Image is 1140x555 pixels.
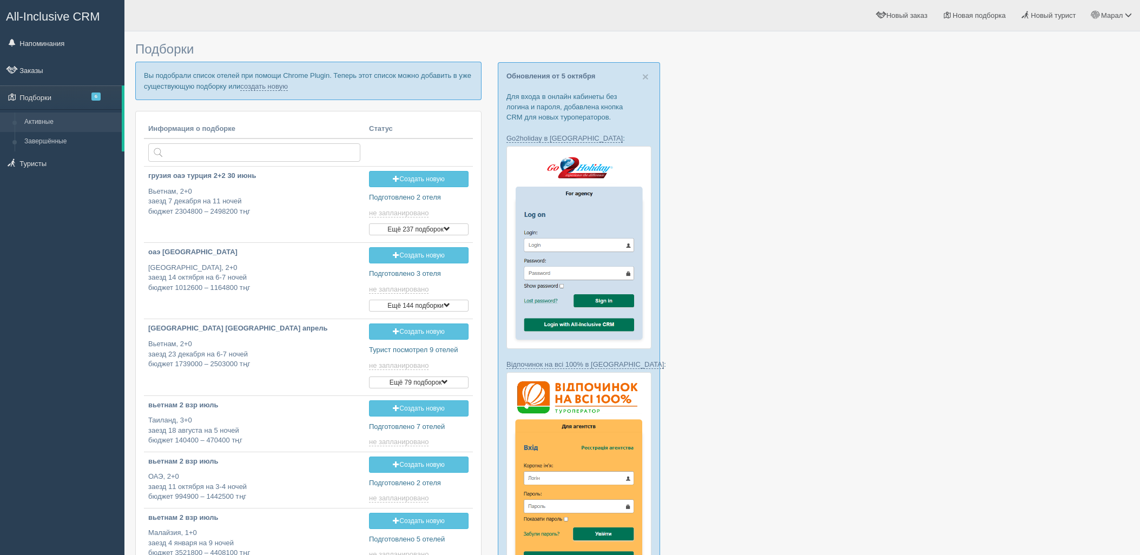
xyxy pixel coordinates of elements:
a: Создать новую [369,513,469,529]
span: Марал [1101,11,1123,19]
a: не запланировано [369,361,431,370]
p: Подготовлено 5 отелей [369,534,469,545]
p: Подготовлено 2 отеля [369,193,469,203]
img: go2holiday-login-via-crm-for-travel-agents.png [506,146,651,349]
a: не запланировано [369,209,431,217]
a: Активные [19,113,122,132]
span: All-Inclusive CRM [6,10,100,23]
p: оаэ [GEOGRAPHIC_DATA] [148,247,360,257]
p: Подготовлено 2 отеля [369,478,469,488]
a: All-Inclusive CRM [1,1,124,30]
a: вьетнам 2 взр июль Таиланд, 3+0заезд 18 августа на 5 ночейбюджет 140400 – 470400 тңг [144,396,365,451]
a: Обновления от 5 октября [506,72,595,80]
a: вьетнам 2 взр июль ОАЭ, 2+0заезд 11 октября на 3-4 ночейбюджет 994900 – 1442500 тңг [144,452,365,507]
a: Создать новую [369,171,469,187]
p: [GEOGRAPHIC_DATA], 2+0 заезд 14 октября на 6-7 ночей бюджет 1012600 – 1164800 тңг [148,263,360,293]
a: Создать новую [369,457,469,473]
a: Go2holiday в [GEOGRAPHIC_DATA] [506,134,623,143]
span: не запланировано [369,209,429,217]
p: Подготовлено 3 отеля [369,269,469,279]
th: Статус [365,120,473,139]
a: оаэ [GEOGRAPHIC_DATA] [GEOGRAPHIC_DATA], 2+0заезд 14 октября на 6-7 ночейбюджет 1012600 – 1164800... [144,243,365,302]
a: создать новую [240,82,288,91]
button: Ещё 237 подборок [369,223,469,235]
p: Турист посмотрел 9 отелей [369,345,469,355]
a: Відпочинок на всі 100% в [GEOGRAPHIC_DATA] [506,360,664,369]
button: Ещё 79 подборок [369,376,469,388]
p: : [506,359,651,369]
a: Завершённые [19,132,122,151]
p: Подготовлено 7 отелей [369,422,469,432]
span: не запланировано [369,361,429,370]
a: Создать новую [369,400,469,417]
p: Таиланд, 3+0 заезд 18 августа на 5 ночей бюджет 140400 – 470400 тңг [148,415,360,446]
p: : [506,133,651,143]
button: Ещё 144 подборки [369,300,469,312]
p: [GEOGRAPHIC_DATA] [GEOGRAPHIC_DATA] апрель [148,323,360,334]
span: Новая подборка [953,11,1006,19]
a: Создать новую [369,247,469,263]
a: не запланировано [369,494,431,503]
a: не запланировано [369,285,431,294]
th: Информация о подборке [144,120,365,139]
p: вьетнам 2 взр июль [148,400,360,411]
p: Вьетнам, 2+0 заезд 7 декабря на 11 ночей бюджет 2304800 – 2498200 тңг [148,187,360,217]
span: не запланировано [369,285,429,294]
p: ОАЭ, 2+0 заезд 11 октября на 3-4 ночей бюджет 994900 – 1442500 тңг [148,472,360,502]
p: Вы подобрали список отелей при помощи Chrome Plugin. Теперь этот список можно добавить в уже суще... [135,62,482,100]
span: не запланировано [369,438,429,446]
a: Создать новую [369,323,469,340]
p: Для входа в онлайн кабинеты без логина и пароля, добавлена кнопка CRM для новых туроператоров. [506,91,651,122]
span: Новый заказ [886,11,927,19]
span: не запланировано [369,494,429,503]
button: Close [642,71,649,82]
p: вьетнам 2 взр июль [148,513,360,523]
p: вьетнам 2 взр июль [148,457,360,467]
input: Поиск по стране или туристу [148,143,360,162]
a: не запланировано [369,438,431,446]
span: Подборки [135,42,194,56]
p: Вьетнам, 2+0 заезд 23 декабря на 6-7 ночей бюджет 1739000 – 2503000 тңг [148,339,360,369]
span: × [642,70,649,83]
a: грузия оаэ турция 2+2 30 июнь Вьетнам, 2+0заезд 7 декабря на 11 ночейбюджет 2304800 – 2498200 тңг [144,167,365,226]
p: грузия оаэ турция 2+2 30 июнь [148,171,360,181]
span: Новый турист [1031,11,1076,19]
a: [GEOGRAPHIC_DATA] [GEOGRAPHIC_DATA] апрель Вьетнам, 2+0заезд 23 декабря на 6-7 ночейбюджет 173900... [144,319,365,378]
span: 6 [91,93,101,101]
